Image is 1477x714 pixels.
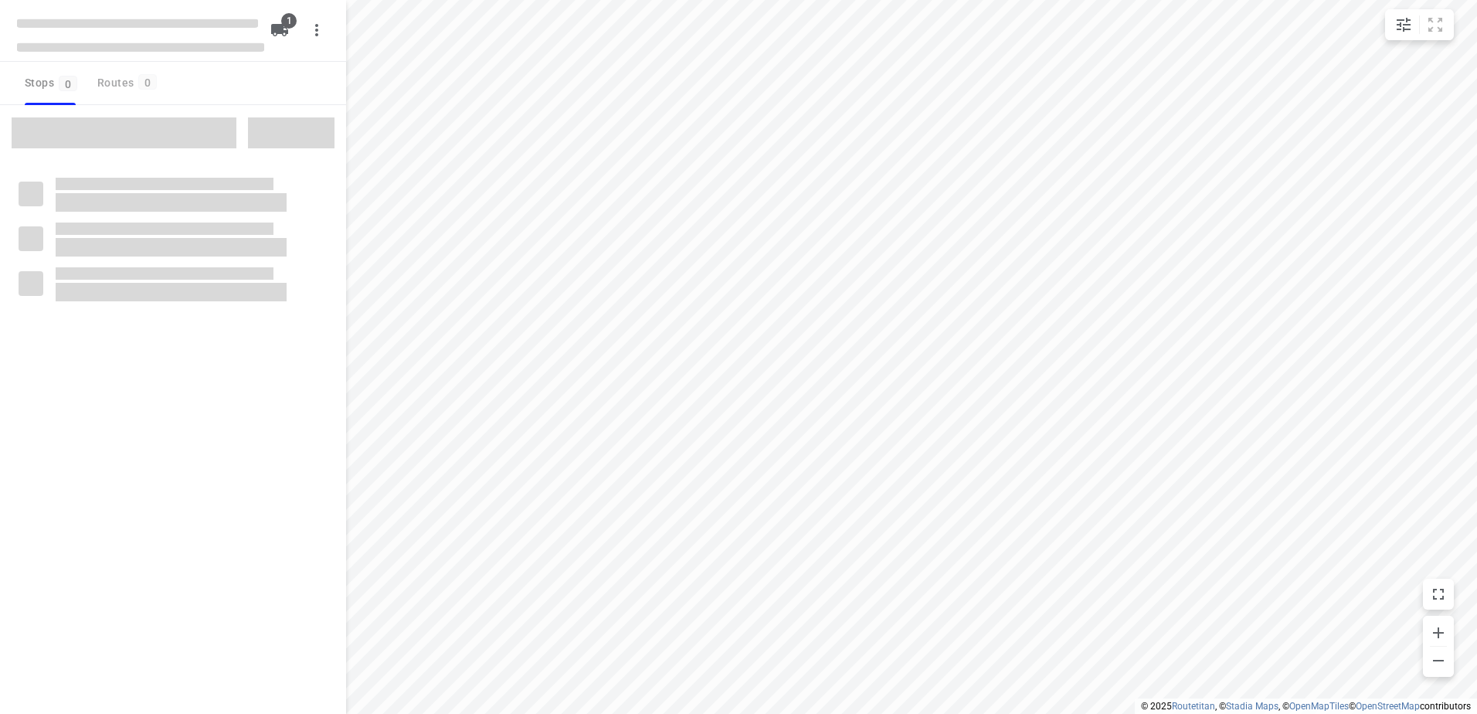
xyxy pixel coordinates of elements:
[1385,9,1454,40] div: small contained button group
[1289,701,1349,712] a: OpenMapTiles
[1172,701,1215,712] a: Routetitan
[1356,701,1420,712] a: OpenStreetMap
[1388,9,1419,40] button: Map settings
[1141,701,1471,712] li: © 2025 , © , © © contributors
[1226,701,1278,712] a: Stadia Maps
